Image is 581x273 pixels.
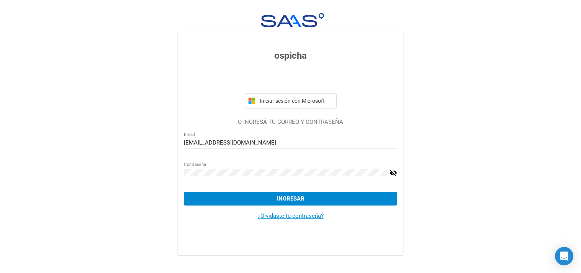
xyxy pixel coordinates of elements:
[245,93,337,109] button: Iniciar sesión con Microsoft
[555,247,573,265] div: Open Intercom Messenger
[258,98,333,104] span: Iniciar sesión con Microsoft
[184,118,397,127] p: O INGRESÁ TU CORREO Y CONTRASEÑA
[277,195,304,202] span: Ingresar
[390,168,397,178] mat-icon: visibility_off
[258,212,324,219] a: ¿Olvidaste tu contraseña?
[184,49,397,62] h3: ospicha
[184,192,397,206] button: Ingresar
[241,71,340,88] iframe: Botón de Acceder con Google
